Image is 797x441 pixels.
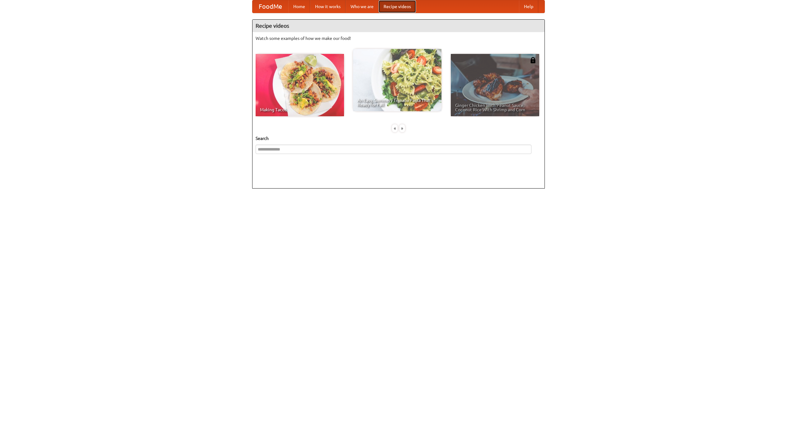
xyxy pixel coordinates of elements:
div: « [392,124,398,132]
a: Home [288,0,310,13]
h5: Search [256,135,541,141]
div: » [399,124,405,132]
span: Making Tacos [260,108,340,112]
a: Making Tacos [256,54,344,116]
a: FoodMe [252,0,288,13]
h4: Recipe videos [252,20,545,32]
img: 483408.png [530,57,536,63]
p: Watch some examples of how we make our food! [256,35,541,41]
a: Recipe videos [379,0,416,13]
a: Help [519,0,538,13]
a: Who we are [346,0,379,13]
span: An Easy, Summery Tomato Pasta That's Ready for Fall [357,98,437,107]
a: How it works [310,0,346,13]
a: An Easy, Summery Tomato Pasta That's Ready for Fall [353,49,441,111]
